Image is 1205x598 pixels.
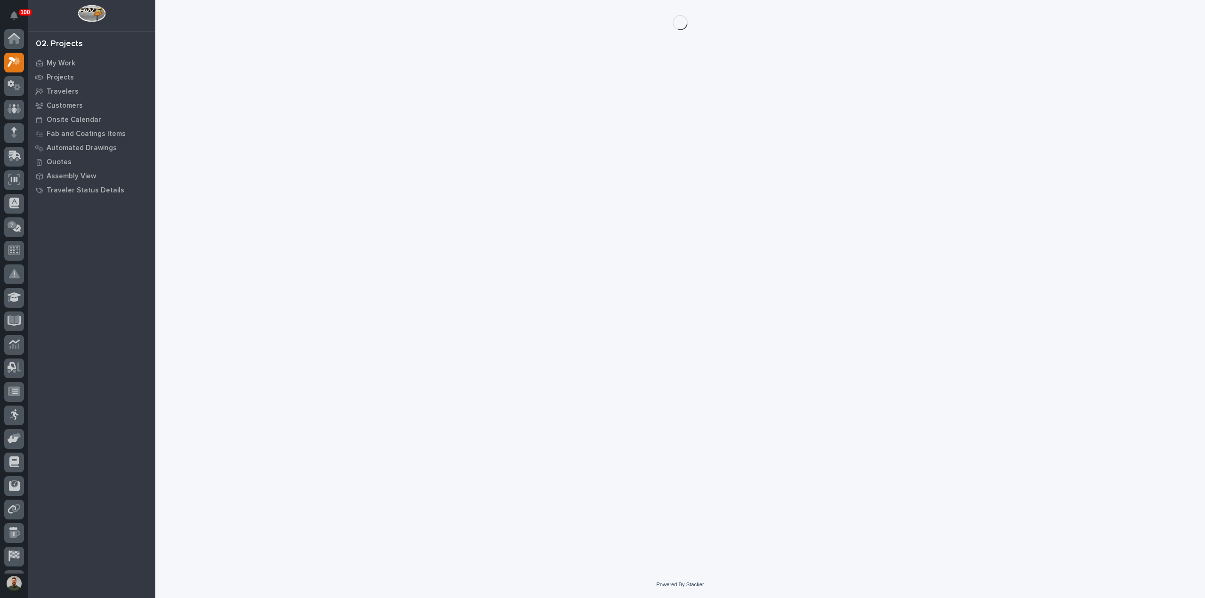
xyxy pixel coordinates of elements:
[78,5,105,22] img: Workspace Logo
[47,158,72,167] p: Quotes
[47,130,126,138] p: Fab and Coatings Items
[47,172,96,181] p: Assembly View
[12,11,24,26] div: Notifications100
[28,112,155,127] a: Onsite Calendar
[28,70,155,84] a: Projects
[28,183,155,197] a: Traveler Status Details
[47,186,124,195] p: Traveler Status Details
[21,9,30,16] p: 100
[28,56,155,70] a: My Work
[47,116,101,124] p: Onsite Calendar
[36,39,83,49] div: 02. Projects
[47,59,75,68] p: My Work
[47,102,83,110] p: Customers
[47,73,74,82] p: Projects
[28,127,155,141] a: Fab and Coatings Items
[47,144,117,152] p: Automated Drawings
[4,574,24,593] button: users-avatar
[28,84,155,98] a: Travelers
[656,582,704,587] a: Powered By Stacker
[28,155,155,169] a: Quotes
[4,6,24,25] button: Notifications
[28,98,155,112] a: Customers
[28,141,155,155] a: Automated Drawings
[28,169,155,183] a: Assembly View
[47,88,79,96] p: Travelers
